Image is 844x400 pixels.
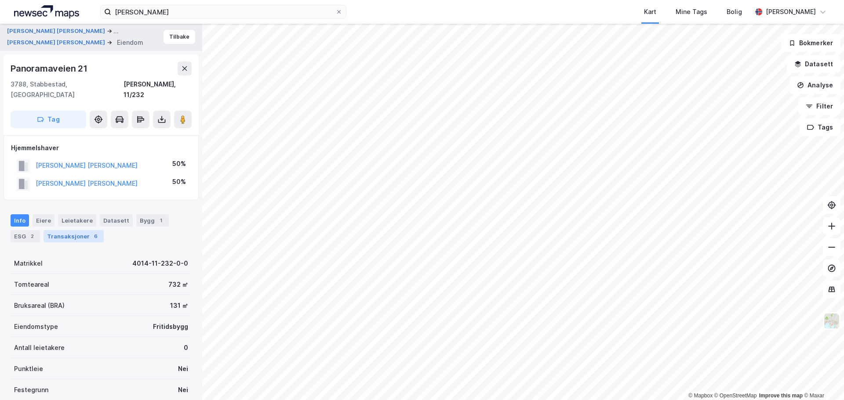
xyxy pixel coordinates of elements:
div: Antall leietakere [14,342,65,353]
div: Hjemmelshaver [11,143,191,153]
div: 1 [156,216,165,225]
div: Nei [178,385,188,395]
div: Panoramaveien 21 [11,61,89,76]
div: 50% [172,159,186,169]
button: Tilbake [164,30,195,44]
div: 2 [28,232,36,241]
div: [PERSON_NAME], 11/232 [124,79,192,100]
div: Nei [178,364,188,374]
div: 0 [184,342,188,353]
div: Tomteareal [14,279,49,290]
div: 3788, Stabbestad, [GEOGRAPHIC_DATA] [11,79,124,100]
div: Bruksareal (BRA) [14,300,65,311]
input: Søk på adresse, matrikkel, gårdeiere, leietakere eller personer [111,5,335,18]
div: 50% [172,177,186,187]
div: Bygg [136,214,169,227]
div: ... [113,26,119,36]
div: Leietakere [58,214,96,227]
button: Tags [800,119,840,136]
div: 131 ㎡ [170,300,188,311]
div: Bolig [727,7,742,17]
div: Transaksjoner [44,230,104,242]
div: 6 [91,232,100,241]
div: Matrikkel [14,258,43,269]
div: Punktleie [14,364,43,374]
img: logo.a4113a55bc3d86da70a041830d287a7e.svg [14,5,79,18]
div: 4014-11-232-0-0 [132,258,188,269]
div: Festegrunn [14,385,48,395]
div: [PERSON_NAME] [766,7,816,17]
div: Eiendomstype [14,321,58,332]
button: [PERSON_NAME] [PERSON_NAME] [7,38,107,47]
button: Filter [798,97,840,115]
div: Kart [644,7,656,17]
a: Mapbox [688,393,713,399]
a: Improve this map [759,393,803,399]
a: OpenStreetMap [714,393,757,399]
div: Info [11,214,29,227]
div: 732 ㎡ [168,279,188,290]
div: Eiendom [117,37,143,48]
div: Eiere [33,214,55,227]
div: ESG [11,230,40,242]
button: [PERSON_NAME] [PERSON_NAME] [7,26,107,36]
button: Datasett [787,55,840,73]
button: Tag [11,111,86,128]
div: Datasett [100,214,133,227]
div: Fritidsbygg [153,321,188,332]
img: Z [823,313,840,329]
iframe: Chat Widget [800,358,844,400]
div: Mine Tags [676,7,707,17]
button: Bokmerker [781,34,840,52]
button: Analyse [789,76,840,94]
